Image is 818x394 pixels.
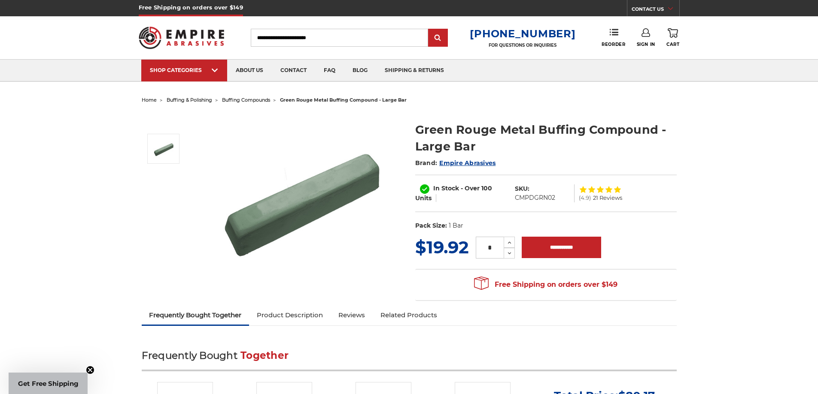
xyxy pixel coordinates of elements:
div: SHOP CATEGORIES [150,67,219,73]
a: Frequently Bought Together [142,306,249,325]
dd: CMPDGRN02 [515,193,555,202]
a: CONTACT US [632,4,679,16]
a: [PHONE_NUMBER] [470,27,575,40]
div: Get Free ShippingClose teaser [9,373,88,394]
h1: Green Rouge Metal Buffing Compound - Large Bar [415,121,677,155]
a: home [142,97,157,103]
span: Sign In [637,42,655,47]
a: buffing compounds [222,97,270,103]
span: Frequently Bought [142,349,237,361]
dt: SKU: [515,184,529,193]
img: Green Rouge Aluminum Buffing Compound [153,138,174,159]
span: 21 Reviews [593,195,622,201]
span: (4.9) [579,195,591,201]
span: - Over [461,184,480,192]
a: Product Description [249,306,331,325]
dd: 1 Bar [449,221,463,230]
a: blog [344,60,376,81]
span: Free Shipping on orders over $149 [474,276,617,293]
a: contact [272,60,315,81]
span: Units [415,194,432,202]
span: 100 [481,184,492,192]
span: Get Free Shipping [18,379,79,388]
img: Green Rouge Aluminum Buffing Compound [215,112,387,284]
a: Cart [666,28,679,47]
span: Cart [666,42,679,47]
a: Empire Abrasives [439,159,496,167]
a: shipping & returns [376,60,453,81]
a: Reorder [602,28,625,47]
span: Reorder [602,42,625,47]
span: In Stock [433,184,459,192]
span: Brand: [415,159,438,167]
span: $19.92 [415,237,469,258]
a: buffing & polishing [167,97,212,103]
dt: Pack Size: [415,221,447,230]
a: Reviews [331,306,373,325]
span: Together [240,349,289,361]
a: Related Products [373,306,445,325]
button: Close teaser [86,366,94,374]
input: Submit [429,30,447,47]
a: faq [315,60,344,81]
p: FOR QUESTIONS OR INQUIRIES [470,42,575,48]
img: Empire Abrasives [139,21,225,54]
a: about us [227,60,272,81]
span: green rouge metal buffing compound - large bar [280,97,407,103]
